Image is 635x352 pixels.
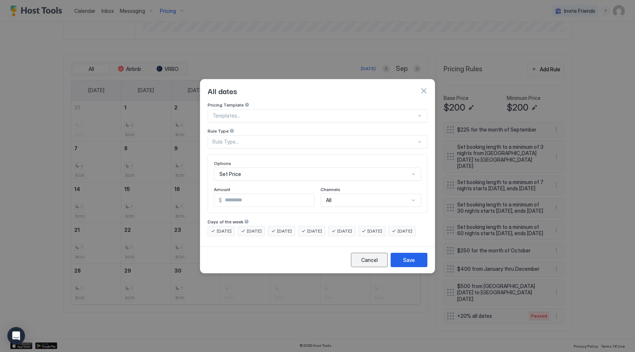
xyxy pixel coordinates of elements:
span: [DATE] [247,228,262,234]
button: Save [391,253,427,267]
span: Options [214,161,231,166]
span: All dates [208,85,237,96]
span: [DATE] [367,228,382,234]
span: [DATE] [277,228,292,234]
span: [DATE] [398,228,412,234]
div: Cancel [361,256,378,264]
span: [DATE] [337,228,352,234]
span: Pricing Template [208,102,244,108]
span: Amount [214,187,230,192]
span: [DATE] [307,228,322,234]
span: Set Price [219,171,241,177]
span: Channels [320,187,340,192]
div: Rule Type... [212,139,416,145]
button: Cancel [351,253,388,267]
div: Open Intercom Messenger [7,327,25,345]
span: Days of the week [208,219,243,225]
span: All [326,197,331,204]
span: $ [219,197,222,204]
span: Rule Type [208,128,229,134]
input: Input Field [222,194,314,206]
span: [DATE] [217,228,232,234]
div: Save [403,256,415,264]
